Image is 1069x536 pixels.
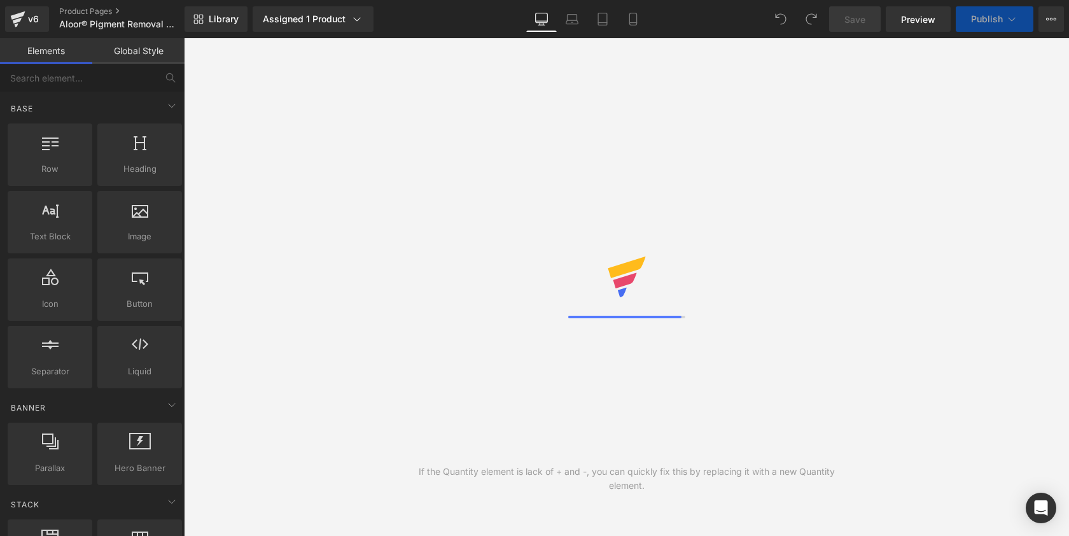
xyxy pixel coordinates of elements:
a: Preview [886,6,951,32]
span: Library [209,13,239,25]
span: Separator [11,365,88,378]
button: Redo [799,6,824,32]
span: Preview [901,13,935,26]
a: Desktop [526,6,557,32]
span: Button [101,297,178,311]
button: Publish [956,6,1033,32]
a: Mobile [618,6,648,32]
button: More [1038,6,1064,32]
span: Icon [11,297,88,311]
a: Product Pages [59,6,206,17]
span: Banner [10,402,47,414]
a: Laptop [557,6,587,32]
div: Open Intercom Messenger [1026,493,1056,523]
button: Undo [768,6,793,32]
span: Heading [101,162,178,176]
span: Base [10,102,34,115]
a: Global Style [92,38,185,64]
a: v6 [5,6,49,32]
div: v6 [25,11,41,27]
a: New Library [185,6,248,32]
span: Image [101,230,178,243]
span: Parallax [11,462,88,475]
span: Stack [10,498,41,511]
span: Liquid [101,365,178,378]
a: Tablet [587,6,618,32]
span: Publish [971,14,1003,24]
span: Save [844,13,865,26]
div: Assigned 1 Product [263,13,363,25]
span: Text Block [11,230,88,243]
span: Aloor® Pigment Removal webinar [59,19,181,29]
span: Row [11,162,88,176]
div: If the Quantity element is lack of + and -, you can quickly fix this by replacing it with a new Q... [405,465,848,493]
span: Hero Banner [101,462,178,475]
